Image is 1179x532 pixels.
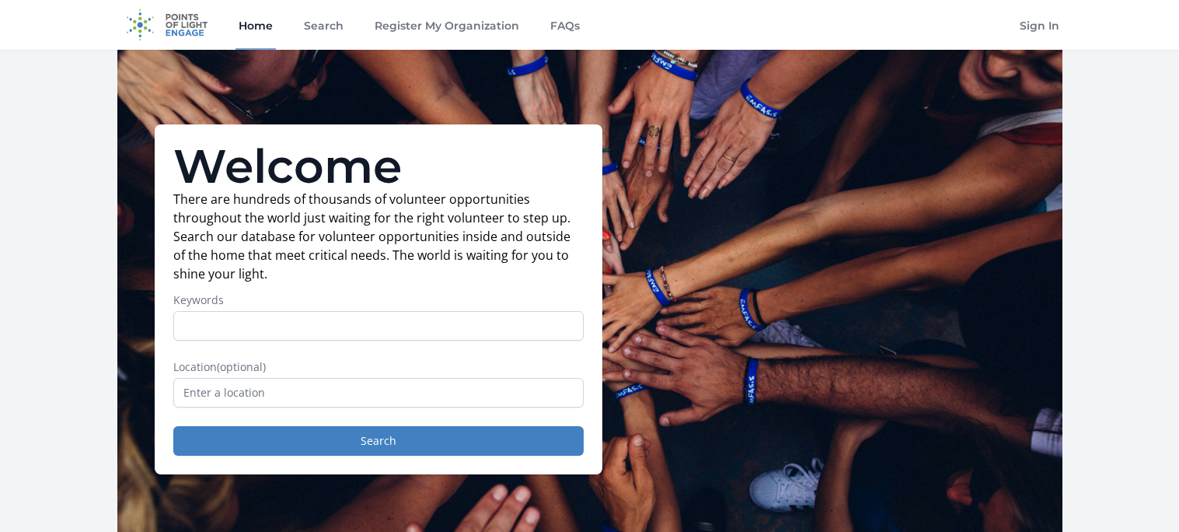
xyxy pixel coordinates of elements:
[173,292,584,308] label: Keywords
[173,143,584,190] h1: Welcome
[173,378,584,408] input: Enter a location
[173,190,584,283] p: There are hundreds of thousands of volunteer opportunities throughout the world just waiting for ...
[173,359,584,375] label: Location
[173,426,584,456] button: Search
[217,359,266,374] span: (optional)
